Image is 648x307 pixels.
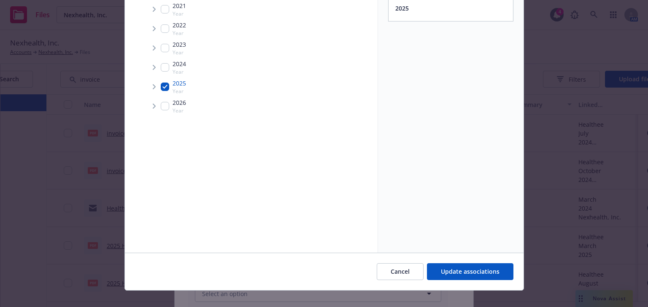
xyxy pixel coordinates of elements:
[377,263,424,280] button: Cancel
[173,40,186,49] span: 2023
[173,10,186,17] span: Year
[173,59,186,68] span: 2024
[173,21,186,29] span: 2022
[395,4,409,13] button: 2025
[173,1,186,10] span: 2021
[441,267,499,275] span: Update associations
[391,267,410,275] span: Cancel
[173,68,186,75] span: Year
[173,29,186,37] span: Year
[173,88,186,95] span: Year
[173,79,186,88] span: 2025
[173,107,186,114] span: Year
[427,263,513,280] button: Update associations
[173,98,186,107] span: 2026
[173,49,186,56] span: Year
